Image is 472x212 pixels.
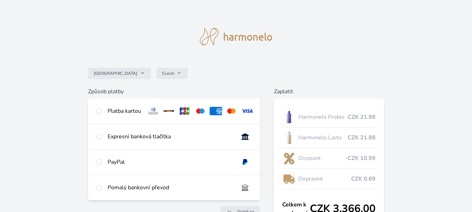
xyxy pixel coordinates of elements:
img: visa.svg [241,107,254,115]
img: logo.svg [200,28,273,45]
span: Harmonelo Probio [298,113,348,121]
img: CLEAN_LACTO_se_stinem_x-hi-lo.jpg [282,129,296,146]
img: maestro.svg [194,107,207,115]
span: [GEOGRAPHIC_DATA] [94,71,137,76]
div: PayPal [108,158,233,166]
span: CZK 0.69 [351,175,376,183]
span: Dopravné [298,175,351,183]
img: mc.svg [225,107,238,115]
img: bankTransfer_IBAN.svg [239,183,252,192]
span: CZK 21.98 [348,113,376,121]
img: discount-lo.png [282,149,296,167]
div: Platba kartou [108,107,141,115]
div: Pomalý bankovní převod [108,183,233,192]
span: Harmonelo Lacto [298,133,348,142]
img: discover.svg [162,107,175,115]
img: CLEAN_PROBIO_se_stinem_x-lo.jpg [282,108,296,126]
img: jcb.svg [178,107,191,115]
span: -CZK 10.99 [345,154,376,162]
div: Expresní banková tlačítka [108,132,233,141]
span: CZK 21.98 [348,133,376,142]
h6: Způsob platby [88,87,260,96]
span: Czech [162,71,174,76]
button: [GEOGRAPHIC_DATA] [88,68,151,79]
h6: Zaplatit [274,87,384,96]
img: diners.svg [147,107,160,115]
img: amex.svg [210,107,223,115]
span: Discount [298,154,345,162]
img: paypal.svg [239,158,252,166]
img: onlineBanking_CZ.svg [239,132,252,141]
img: delivery-lo.png [282,170,296,188]
button: Czech [157,68,188,79]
